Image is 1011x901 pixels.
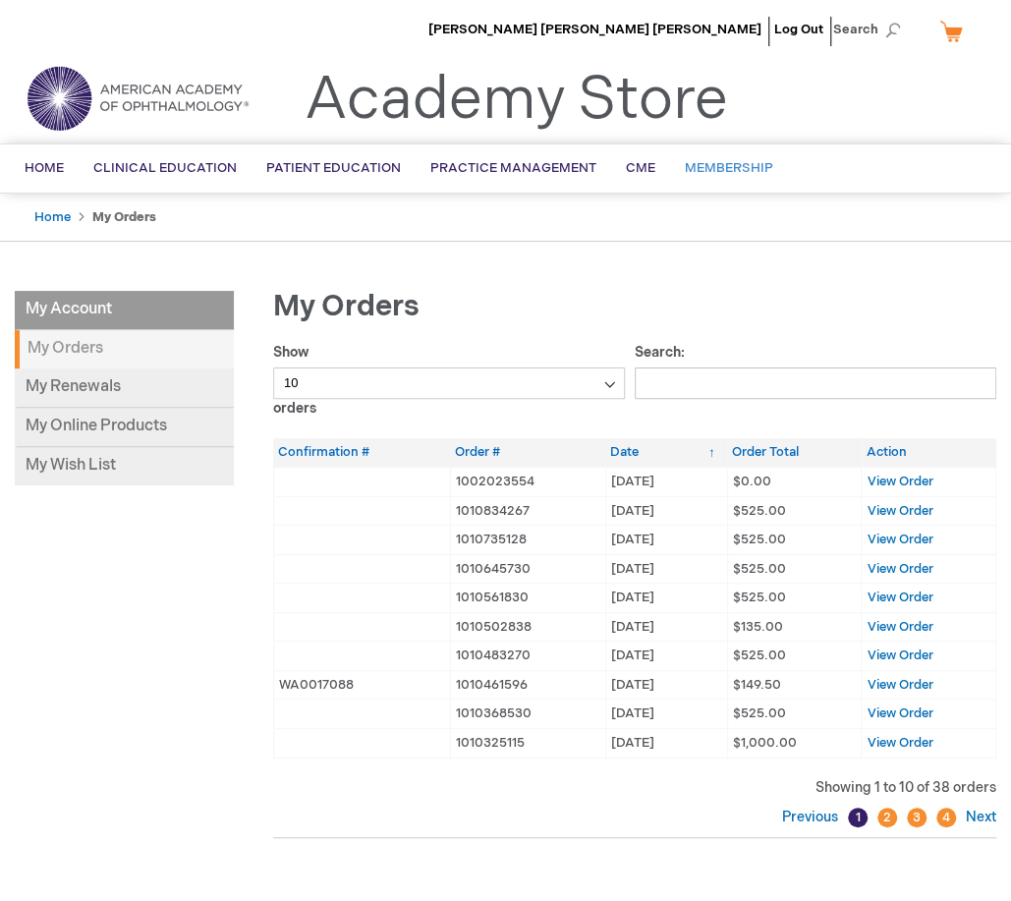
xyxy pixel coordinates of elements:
td: [DATE] [605,467,727,496]
a: My Renewals [15,368,234,408]
a: Academy Store [305,65,728,136]
td: [DATE] [605,584,727,613]
a: View Order [867,474,932,489]
label: Show orders [273,344,625,417]
a: 4 [936,808,956,827]
strong: My Orders [15,330,234,368]
a: View Order [867,503,932,519]
a: My Wish List [15,447,234,485]
a: My Online Products [15,408,234,447]
a: View Order [867,648,932,663]
a: View Order [867,532,932,547]
span: Home [25,160,64,176]
span: $525.00 [733,503,786,519]
td: [DATE] [605,526,727,555]
td: [DATE] [605,700,727,729]
td: [DATE] [605,729,727,759]
span: $525.00 [733,648,786,663]
td: 1010461596 [450,670,605,700]
span: $135.00 [733,619,783,635]
td: 1010561830 [450,584,605,613]
a: 2 [877,808,897,827]
td: 1010735128 [450,526,605,555]
td: 1010325115 [450,729,605,759]
strong: My Orders [92,209,156,225]
a: View Order [867,735,932,751]
a: View Order [867,705,932,721]
select: Showorders [273,367,625,399]
span: Patient Education [266,160,401,176]
span: $525.00 [733,590,786,605]
a: 1 [848,808,868,827]
span: $149.50 [733,677,781,693]
input: Search: [635,367,996,399]
a: Log Out [774,22,823,37]
th: Order Total: activate to sort column ascending [727,438,862,467]
div: Showing 1 to 10 of 38 orders [273,778,996,798]
td: [DATE] [605,612,727,642]
th: Confirmation #: activate to sort column ascending [273,438,450,467]
th: Date: activate to sort column ascending [605,438,727,467]
span: Practice Management [430,160,596,176]
a: Home [34,209,71,225]
td: [DATE] [605,554,727,584]
a: 3 [907,808,927,827]
a: View Order [867,590,932,605]
a: View Order [867,561,932,577]
td: 1010834267 [450,496,605,526]
td: [DATE] [605,670,727,700]
a: [PERSON_NAME] [PERSON_NAME] [PERSON_NAME] [428,22,761,37]
td: 1010645730 [450,554,605,584]
span: $1,000.00 [733,735,797,751]
span: Membership [685,160,773,176]
span: $525.00 [733,561,786,577]
span: Search [833,10,908,49]
span: $0.00 [733,474,771,489]
span: $525.00 [733,532,786,547]
th: Order #: activate to sort column ascending [450,438,605,467]
a: Previous [782,809,843,825]
td: WA0017088 [273,670,450,700]
span: CME [626,160,655,176]
td: 1002023554 [450,467,605,496]
th: Action: activate to sort column ascending [862,438,996,467]
td: [DATE] [605,642,727,671]
td: 1010483270 [450,642,605,671]
label: Search: [635,344,996,391]
td: 1010502838 [450,612,605,642]
a: View Order [867,677,932,693]
span: $525.00 [733,705,786,721]
a: View Order [867,619,932,635]
a: Next [961,809,996,825]
span: Clinical Education [93,160,237,176]
span: My Orders [273,289,420,324]
td: [DATE] [605,496,727,526]
td: 1010368530 [450,700,605,729]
